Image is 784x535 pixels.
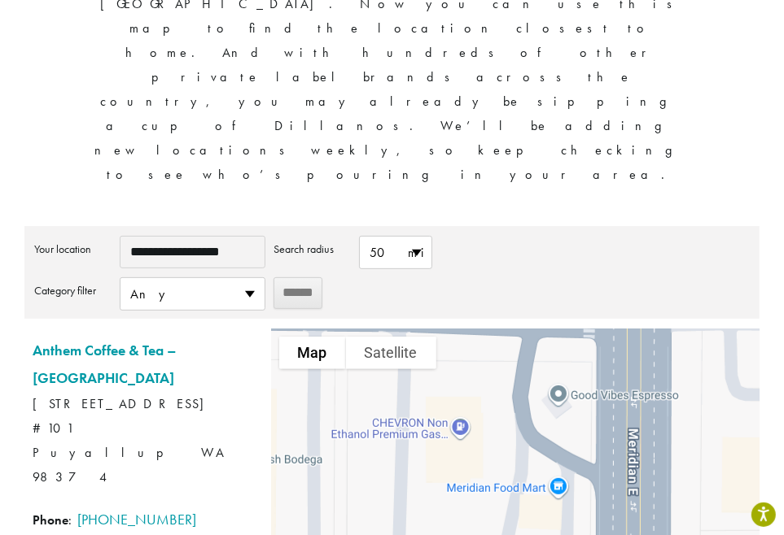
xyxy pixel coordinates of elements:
span: [STREET_ADDRESS] [33,392,259,416]
label: Your location [34,236,112,262]
span: Any [120,278,265,310]
strong: Phone [33,511,68,528]
button: Show street map [279,337,346,369]
span: #101 [33,416,259,441]
label: Category filter [34,277,112,303]
button: Show satellite imagery [346,337,436,369]
label: Search radius [274,236,351,262]
a: [PHONE_NUMBER] [77,510,196,528]
span: 50 mi [360,237,431,268]
a: Anthem Coffee & Tea – [GEOGRAPHIC_DATA] [33,341,177,387]
span: Puyallup WA 98374 [33,444,225,485]
span: : [33,506,259,533]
